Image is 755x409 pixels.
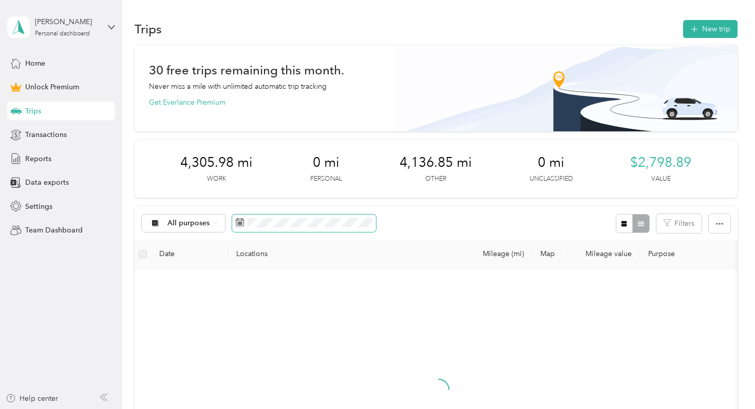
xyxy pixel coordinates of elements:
[25,153,51,164] span: Reports
[538,154,564,171] span: 0 mi
[180,154,253,171] span: 4,305.98 mi
[25,58,45,69] span: Home
[530,174,573,184] p: Unclassified
[656,214,702,233] button: Filters
[35,31,90,37] div: Personal dashboard
[6,393,58,404] button: Help center
[149,97,225,108] button: Get Everlance Premium
[310,174,342,184] p: Personal
[630,154,691,171] span: $2,798.89
[683,20,738,38] button: New trip
[135,24,162,34] h1: Trips
[697,352,755,409] iframe: Everlance-gr Chat Button Frame
[25,177,69,188] span: Data exports
[464,240,532,268] th: Mileage (mi)
[151,240,228,268] th: Date
[25,106,41,116] span: Trips
[425,174,446,184] p: Other
[167,220,210,227] span: All purposes
[400,154,472,171] span: 4,136.85 mi
[228,240,464,268] th: Locations
[25,129,67,140] span: Transactions
[149,65,344,75] h1: 30 free trips remaining this month.
[149,81,327,92] p: Never miss a mile with unlimited automatic trip tracking
[651,174,671,184] p: Value
[25,201,52,212] span: Settings
[25,225,83,236] span: Team Dashboard
[394,45,738,131] img: Banner
[313,154,339,171] span: 0 mi
[532,240,568,268] th: Map
[35,16,99,27] div: [PERSON_NAME]
[568,240,640,268] th: Mileage value
[25,82,79,92] span: Unlock Premium
[207,174,226,184] p: Work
